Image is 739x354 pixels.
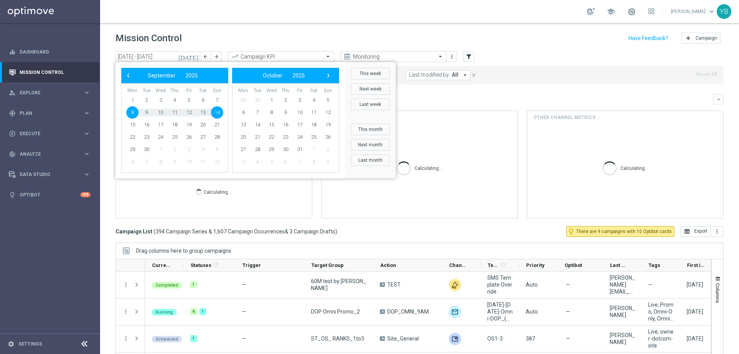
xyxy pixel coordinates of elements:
div: 6 [190,308,197,315]
i: lightbulb_outline [568,228,575,235]
span: 3 Campaign Drafts [289,228,335,235]
span: ( [154,228,155,235]
div: YB [717,4,731,19]
span: 6 [237,106,249,119]
th: weekday [210,87,224,94]
span: Auto [526,282,538,288]
span: 3 [237,156,249,168]
span: Calculate column [211,261,219,269]
h3: Campaign List [115,228,337,235]
i: play_circle_outline [9,130,16,137]
i: arrow_drop_down [461,72,468,79]
span: DOP Omni Promo_2 [311,308,360,315]
i: gps_fixed [9,110,16,117]
i: more_vert [122,281,129,288]
a: [PERSON_NAME]keyboard_arrow_down [670,6,717,17]
span: 14 [251,119,264,131]
span: First in Range [687,262,706,268]
span: 6 [126,156,139,168]
span: Auto [526,309,538,315]
span: 15 [265,119,278,131]
th: weekday [182,87,196,94]
span: Data Studio [20,172,83,177]
button: This month [351,124,390,135]
span: 25 [169,131,181,143]
a: Optibot [20,185,80,205]
i: track_changes [9,151,16,158]
span: OS1-3 [487,335,503,342]
span: 28 [251,143,264,156]
ng-select: Campaign KPI [228,51,334,62]
div: Execute [9,130,83,137]
multiple-options-button: Export to CSV [680,228,724,234]
span: 17 [154,119,167,131]
span: 21 [251,131,264,143]
span: — [242,282,246,288]
button: Mission Control [8,69,91,75]
span: 24 [294,131,306,143]
span: Live, Promo, Omni-Only, Omni-Retail, Omni-Dotcom, owner-dotcom-promo, Omni, DOP, omni [648,301,674,322]
i: trending_up [231,53,239,60]
button: filter_alt [463,51,474,62]
span: ST_OS_ RANKS_1to3 [311,335,364,342]
th: weekday [168,87,182,94]
i: refresh [212,262,219,268]
a: Dashboard [20,42,90,62]
div: 11 Sep 2025, Thursday [687,281,703,288]
span: 2 [169,143,181,156]
button: more_vert [448,52,456,61]
div: Plan [9,110,83,117]
i: preview [343,53,351,60]
span: 20 [197,119,209,131]
span: Columns [715,283,721,303]
span: 20 [237,131,249,143]
span: & [285,228,288,235]
span: 29 [126,143,139,156]
span: › [323,70,333,81]
h4: Other channel metrics [533,114,595,121]
bs-datepicker-navigation-view: ​ ​ ​ [234,70,333,81]
bs-datepicker-navigation-view: ​ ​ ​ [123,70,222,81]
span: 4 [197,143,209,156]
i: keyboard_arrow_right [83,109,90,117]
button: open_in_browser Export [680,226,711,237]
button: more_vert [122,335,129,342]
th: weekday [307,87,321,94]
span: keyboard_arrow_down [707,7,716,16]
th: weekday [293,87,307,94]
span: Live, owner-dotcom-site [648,328,674,349]
colored-tag: Completed [152,281,182,289]
th: weekday [140,87,154,94]
span: 3 [154,94,167,106]
div: Adobe SFTP Prod [449,333,461,345]
span: 19 [183,119,195,131]
span: Explore [20,91,83,95]
img: Other [449,279,461,291]
span: 18 [169,119,181,131]
span: ) [335,228,337,235]
span: 11 [197,156,209,168]
div: track_changes Analyze keyboard_arrow_right [8,151,91,157]
span: A [380,282,385,287]
div: Explore [9,89,83,96]
span: 4 [308,94,320,106]
button: more_vert [122,308,129,315]
span: 26 [322,131,334,143]
span: 3 [183,143,195,156]
button: This week [351,68,390,79]
span: Drag columns here to group campaigns [136,248,231,254]
span: 4 [169,94,181,106]
div: Press SPACE to select this row. [116,299,145,325]
span: Analyze [20,152,83,156]
span: 26 [183,131,195,143]
span: There are 9 campaigns with 10 Optibot cards [576,228,672,235]
th: weekday [196,87,210,94]
span: 29 [237,94,249,106]
a: Mission Control [20,62,90,82]
span: 12 [322,106,334,119]
th: weekday [251,87,265,94]
span: 23 [279,131,292,143]
p: Calculating... [204,188,231,195]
